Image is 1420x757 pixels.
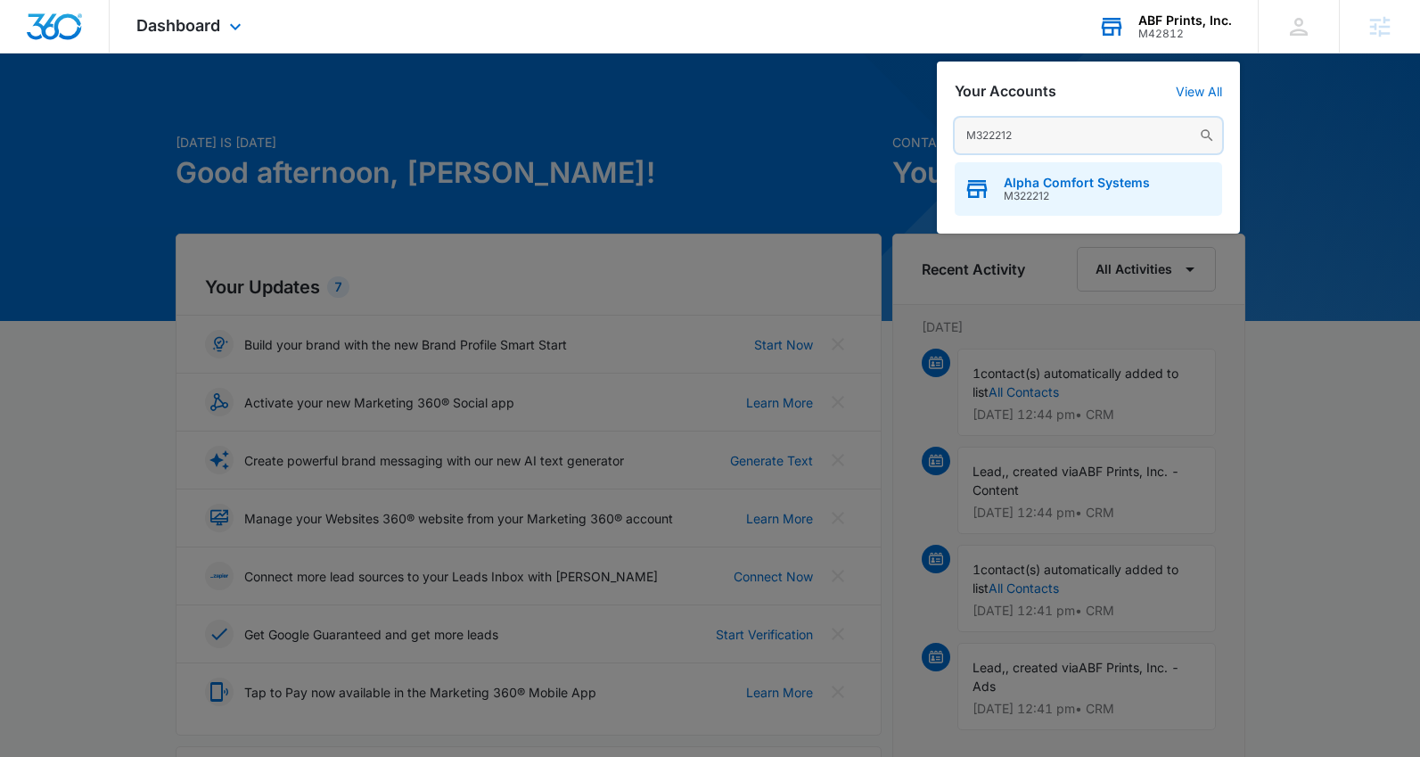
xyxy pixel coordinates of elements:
span: Alpha Comfort Systems [1004,176,1150,190]
h2: Your Accounts [955,83,1056,100]
input: Search Accounts [955,118,1222,153]
div: account id [1138,28,1232,40]
button: Alpha Comfort SystemsM322212 [955,162,1222,216]
span: M322212 [1004,190,1150,202]
span: Dashboard [136,16,220,35]
div: account name [1138,13,1232,28]
a: View All [1176,84,1222,99]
